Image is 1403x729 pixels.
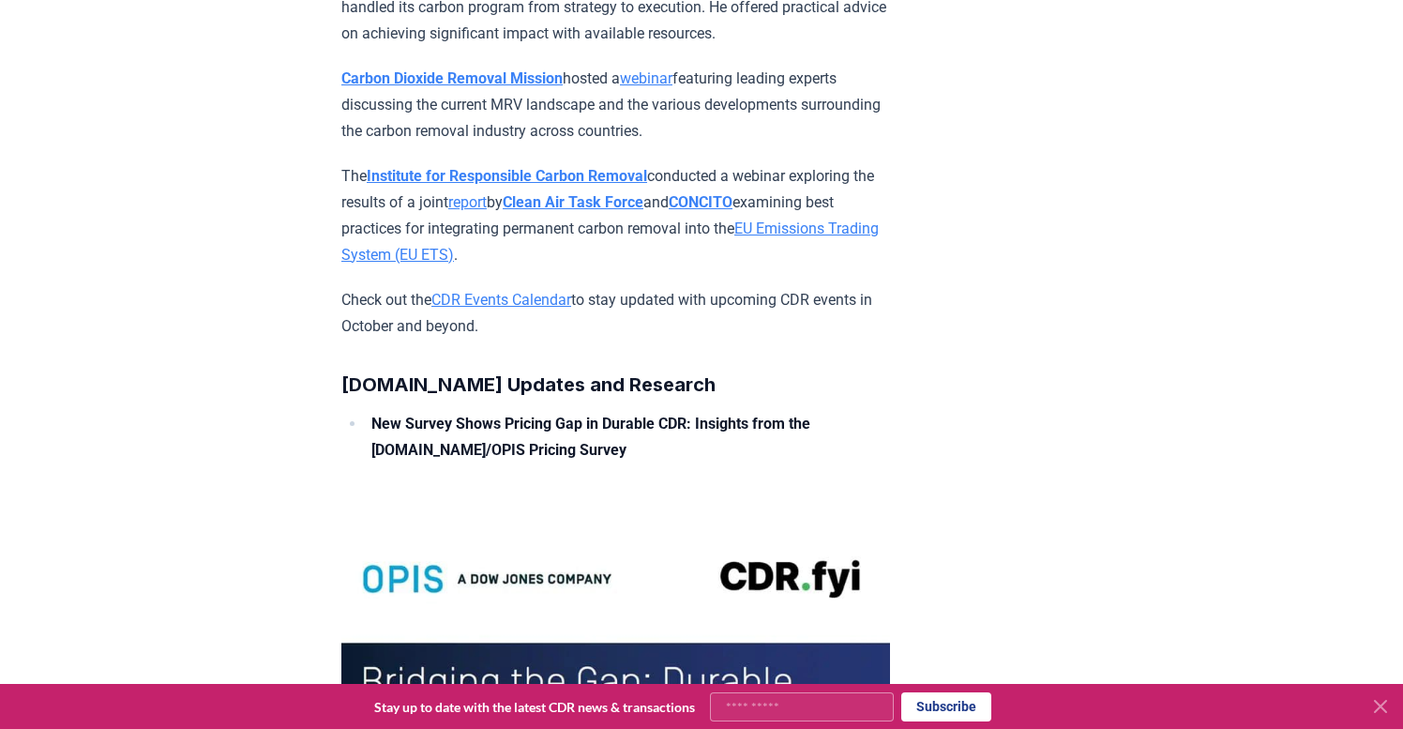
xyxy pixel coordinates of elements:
[367,167,647,185] a: Institute for Responsible Carbon Removal
[620,69,672,87] a: webinar
[503,193,643,211] a: Clean Air Task Force
[431,291,571,309] a: CDR Events Calendar
[341,69,563,87] a: Carbon Dioxide Removal Mission
[341,66,890,144] p: hosted a featuring leading experts discussing the current MRV landscape and the various developme...
[669,193,732,211] a: CONCITO
[341,163,890,268] p: The conducted a webinar exploring the results of a joint by and examining best practices for inte...
[341,220,879,264] a: EU Emissions Trading System (EU ETS)
[448,193,487,211] a: report
[371,415,810,459] strong: New Survey Shows Pricing Gap in Durable CDR: Insights from the [DOMAIN_NAME]/OPIS Pricing Survey
[341,373,716,396] strong: [DOMAIN_NAME] Updates and Research
[341,287,890,340] p: Check out the to stay updated with upcoming CDR events in October and beyond.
